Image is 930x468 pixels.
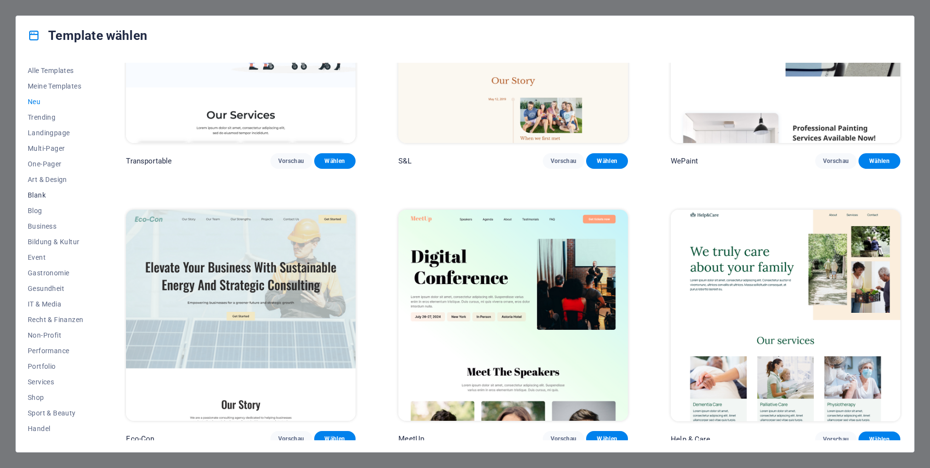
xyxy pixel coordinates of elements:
[28,141,83,156] button: Multi-Pager
[551,157,577,165] span: Vorschau
[28,234,83,250] button: Bildung & Kultur
[28,172,83,187] button: Art & Design
[28,82,83,90] span: Meine Templates
[586,153,628,169] button: Wählen
[28,160,83,168] span: One-Pager
[28,129,83,137] span: Landingpage
[671,210,900,421] img: Help & Care
[28,67,83,74] span: Alle Templates
[28,378,83,386] span: Services
[28,285,83,292] span: Gesundheit
[28,109,83,125] button: Trending
[866,435,893,443] span: Wählen
[28,296,83,312] button: IT & Media
[671,434,710,444] p: Help & Care
[28,281,83,296] button: Gesundheit
[28,331,83,339] span: Non-Profit
[28,253,83,261] span: Event
[28,218,83,234] button: Business
[314,153,356,169] button: Wählen
[586,431,628,447] button: Wählen
[28,222,83,230] span: Business
[28,207,83,215] span: Blog
[543,431,585,447] button: Vorschau
[28,250,83,265] button: Event
[28,28,147,43] h4: Template wählen
[28,374,83,390] button: Services
[278,435,304,443] span: Vorschau
[28,362,83,370] span: Portfolio
[671,156,698,166] p: WePaint
[28,316,83,324] span: Recht & Finanzen
[28,187,83,203] button: Blank
[815,432,857,447] button: Vorschau
[28,347,83,355] span: Performance
[28,176,83,183] span: Art & Design
[28,78,83,94] button: Meine Templates
[126,434,154,444] p: Eco-Con
[28,113,83,121] span: Trending
[28,203,83,218] button: Blog
[398,156,411,166] p: S&L
[28,156,83,172] button: One-Pager
[322,157,348,165] span: Wählen
[594,157,620,165] span: Wählen
[858,432,900,447] button: Wählen
[28,343,83,359] button: Performance
[551,435,577,443] span: Vorschau
[28,436,83,452] button: Reisen
[823,435,849,443] span: Vorschau
[28,425,83,432] span: Handel
[398,210,628,421] img: MeetUp
[28,125,83,141] button: Landingpage
[28,405,83,421] button: Sport & Beauty
[28,390,83,405] button: Shop
[823,157,849,165] span: Vorschau
[126,156,172,166] p: Transportable
[594,435,620,443] span: Wählen
[866,157,893,165] span: Wählen
[28,94,83,109] button: Neu
[858,153,900,169] button: Wählen
[28,421,83,436] button: Handel
[28,144,83,152] span: Multi-Pager
[270,431,312,447] button: Vorschau
[28,409,83,417] span: Sport & Beauty
[322,435,348,443] span: Wählen
[28,300,83,308] span: IT & Media
[278,157,304,165] span: Vorschau
[28,312,83,327] button: Recht & Finanzen
[28,191,83,199] span: Blank
[815,153,857,169] button: Vorschau
[28,63,83,78] button: Alle Templates
[270,153,312,169] button: Vorschau
[28,269,83,277] span: Gastronomie
[126,210,356,421] img: Eco-Con
[314,431,356,447] button: Wählen
[28,238,83,246] span: Bildung & Kultur
[28,327,83,343] button: Non-Profit
[28,394,83,401] span: Shop
[28,359,83,374] button: Portfolio
[28,265,83,281] button: Gastronomie
[543,153,585,169] button: Vorschau
[398,434,424,444] p: MeetUp
[28,98,83,106] span: Neu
